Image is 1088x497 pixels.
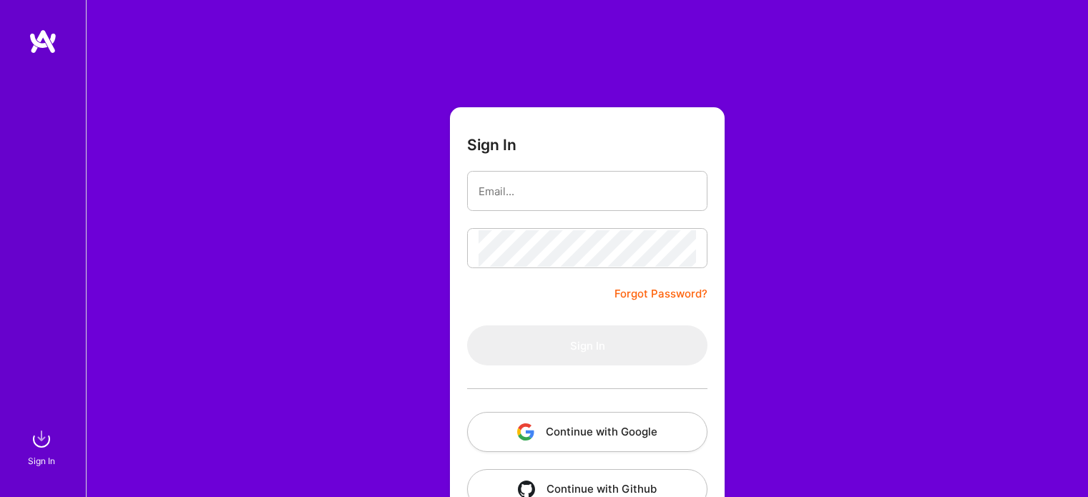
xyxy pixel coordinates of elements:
button: Sign In [467,325,707,365]
div: Sign In [28,453,55,468]
button: Continue with Google [467,412,707,452]
img: icon [517,423,534,441]
a: sign inSign In [30,425,56,468]
h3: Sign In [467,136,516,154]
input: Email... [479,173,696,210]
a: Forgot Password? [614,285,707,302]
img: sign in [27,425,56,453]
img: logo [29,29,57,54]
